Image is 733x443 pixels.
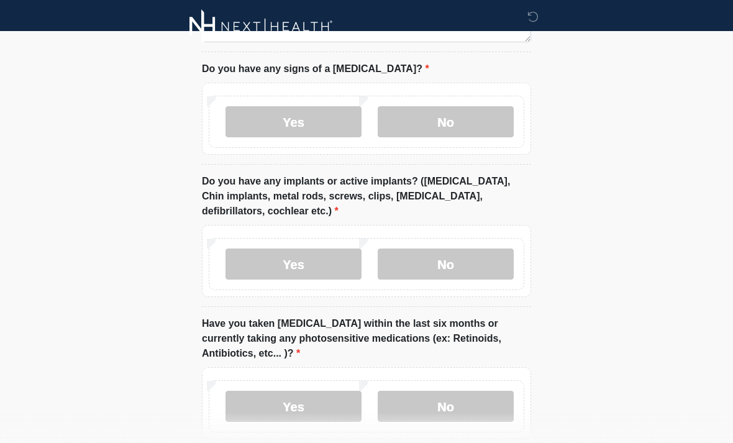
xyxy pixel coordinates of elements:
[378,106,514,137] label: No
[202,316,531,361] label: Have you taken [MEDICAL_DATA] within the last six months or currently taking any photosensitive m...
[378,249,514,280] label: No
[202,62,429,76] label: Do you have any signs of a [MEDICAL_DATA]?
[225,106,362,137] label: Yes
[225,249,362,280] label: Yes
[378,391,514,422] label: No
[189,9,333,43] img: Next-Health Logo
[225,391,362,422] label: Yes
[202,174,531,219] label: Do you have any implants or active implants? ([MEDICAL_DATA], Chin implants, metal rods, screws, ...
